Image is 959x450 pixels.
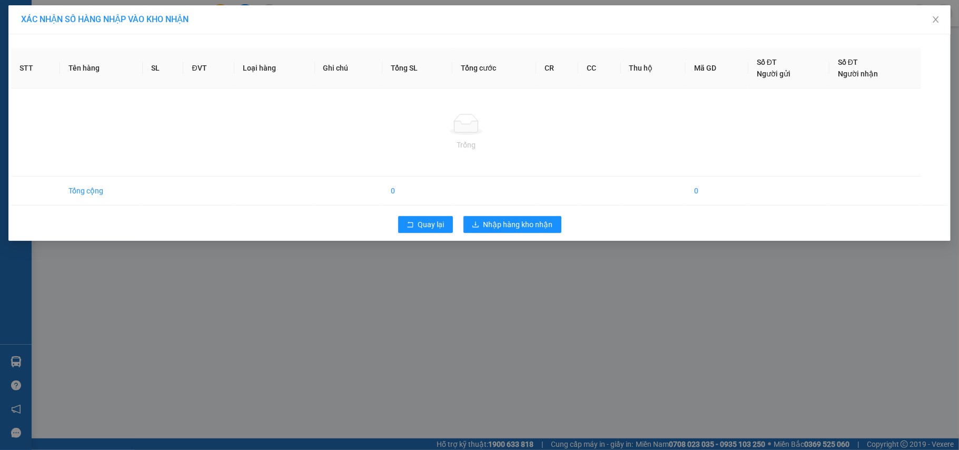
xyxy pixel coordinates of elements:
th: Loại hàng [234,48,315,89]
button: rollbackQuay lại [398,216,453,233]
span: Gửi hàng [GEOGRAPHIC_DATA]: Hotline: [11,31,112,68]
strong: 0888 827 827 - 0848 827 827 [28,50,112,68]
span: download [472,221,479,229]
span: Người nhận [838,70,878,78]
span: Số ĐT [838,58,858,66]
button: Close [921,5,951,35]
span: Người gửi [757,70,790,78]
td: Tổng cộng [60,177,143,206]
th: Tên hàng [60,48,143,89]
span: XÁC NHẬN SỐ HÀNG NHẬP VÀO KHO NHẬN [21,14,189,24]
strong: 024 3236 3236 - [12,40,112,58]
th: STT [11,48,60,89]
th: Mã GD [686,48,748,89]
span: Nhập hàng kho nhận [483,219,553,230]
th: ĐVT [183,48,234,89]
div: Trống [19,139,913,151]
span: Quay lại [418,219,444,230]
th: SL [143,48,183,89]
th: Thu hộ [621,48,686,89]
th: CR [536,48,578,89]
th: Tổng cước [452,48,536,89]
strong: Công ty TNHH Phúc Xuyên [17,5,105,28]
span: Gửi hàng Hạ Long: Hotline: [16,71,107,99]
span: Số ĐT [757,58,777,66]
span: rollback [407,221,414,229]
button: downloadNhập hàng kho nhận [463,216,561,233]
td: 0 [686,177,748,206]
th: Tổng SL [382,48,452,89]
span: close [932,15,940,24]
th: CC [578,48,620,89]
th: Ghi chú [315,48,382,89]
td: 0 [382,177,452,206]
